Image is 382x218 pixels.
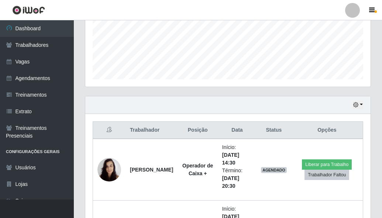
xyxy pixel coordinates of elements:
time: [DATE] 14:30 [222,152,239,166]
th: Trabalhador [125,122,178,139]
li: Término: [222,167,252,190]
time: [DATE] 20:30 [222,175,239,189]
strong: Operador de Caixa + [182,163,213,176]
th: Status [257,122,291,139]
th: Posição [178,122,217,139]
li: Início: [222,143,252,167]
img: CoreUI Logo [12,6,45,15]
button: Trabalhador Faltou [304,170,349,180]
th: Data [218,122,257,139]
strong: [PERSON_NAME] [130,167,173,173]
span: AGENDADO [261,167,287,173]
th: Opções [291,122,363,139]
button: Liberar para Trabalho [302,159,352,170]
img: 1678303109366.jpeg [97,154,121,185]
